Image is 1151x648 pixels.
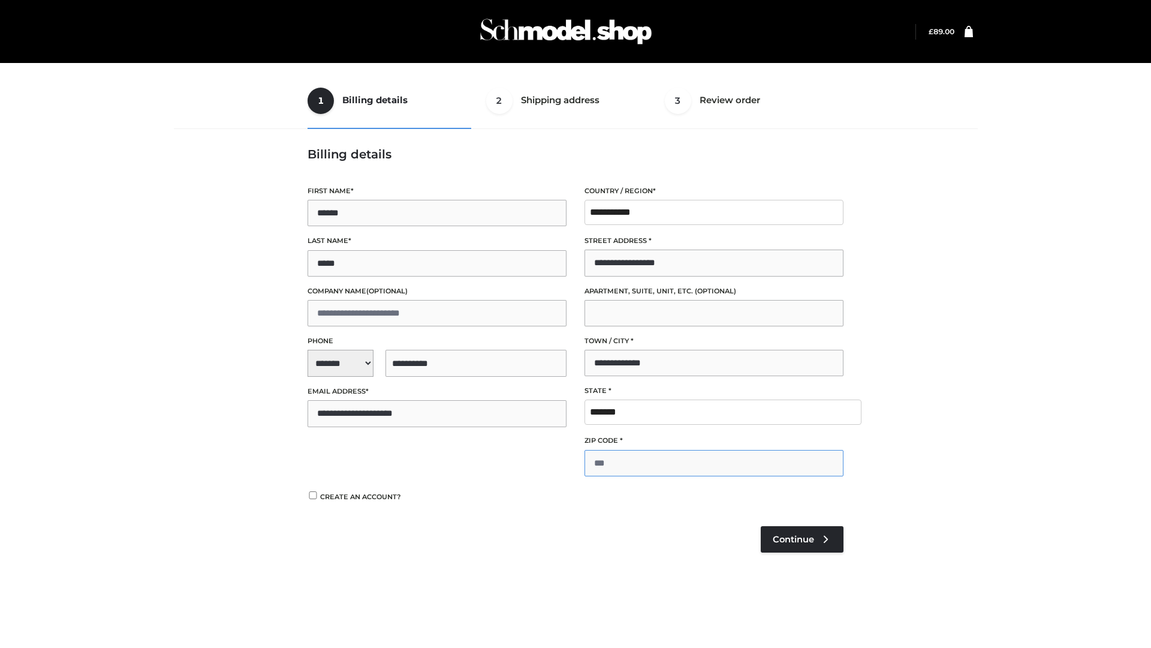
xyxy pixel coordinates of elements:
span: £ [929,27,933,36]
bdi: 89.00 [929,27,954,36]
span: Continue [773,534,814,545]
input: Create an account? [308,491,318,499]
span: Create an account? [320,493,401,501]
label: Last name [308,235,567,247]
label: State [584,385,843,397]
label: Apartment, suite, unit, etc. [584,286,843,297]
span: (optional) [695,287,736,295]
label: First name [308,185,567,197]
img: Schmodel Admin 964 [476,8,656,55]
h3: Billing details [308,147,843,161]
label: Town / City [584,335,843,347]
label: ZIP Code [584,435,843,446]
label: Country / Region [584,185,843,197]
label: Email address [308,386,567,397]
label: Street address [584,235,843,247]
label: Phone [308,335,567,347]
label: Company name [308,286,567,297]
a: £89.00 [929,27,954,36]
a: Continue [761,526,843,553]
span: (optional) [366,287,408,295]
